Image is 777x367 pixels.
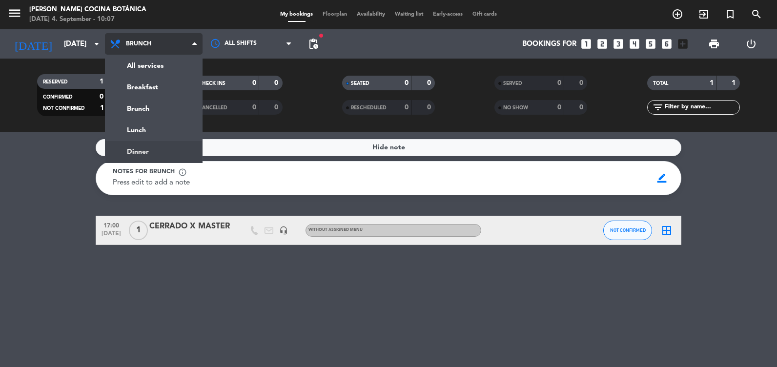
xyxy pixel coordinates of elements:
strong: 0 [100,93,103,100]
span: Floorplan [318,12,352,17]
span: SEATED [351,81,369,86]
strong: 0 [405,80,409,86]
span: RESCHEDULED [351,105,387,110]
strong: 1 [710,80,714,86]
span: CHECK INS [199,81,225,86]
span: Press edit to add a note [113,179,190,186]
strong: 0 [427,80,433,86]
span: SERVED [503,81,522,86]
a: All services [105,55,202,77]
i: looks_3 [612,38,625,50]
strong: 0 [579,80,585,86]
span: Without assigned menu [308,228,363,232]
span: info_outline [178,168,187,177]
span: 17:00 [99,219,123,230]
i: turned_in_not [724,8,736,20]
i: search [751,8,762,20]
i: looks_one [580,38,593,50]
div: LOG OUT [733,29,770,59]
strong: 0 [274,104,280,111]
i: looks_6 [660,38,673,50]
i: arrow_drop_down [91,38,102,50]
strong: 0 [252,80,256,86]
span: Waiting list [390,12,428,17]
span: Gift cards [468,12,502,17]
span: [DATE] [99,230,123,242]
span: Brunch [126,41,151,47]
span: Hide note [372,142,405,153]
a: Breakfast [105,77,202,98]
i: border_all [661,224,673,236]
a: Dinner [105,141,202,163]
span: pending_actions [307,38,319,50]
i: add_circle_outline [672,8,683,20]
div: [PERSON_NAME] Cocina Botánica [29,5,146,15]
i: looks_two [596,38,609,50]
i: looks_5 [644,38,657,50]
span: NOT CONFIRMED [43,106,85,111]
strong: 0 [405,104,409,111]
button: menu [7,6,22,24]
i: headset_mic [279,226,288,235]
span: print [708,38,720,50]
strong: 1 [732,80,737,86]
a: Lunch [105,120,202,141]
span: CONFIRMED [43,95,73,100]
span: RESERVED [43,80,68,84]
strong: 1 [100,104,104,111]
strong: 1 [100,78,103,85]
i: menu [7,6,22,20]
i: looks_4 [628,38,641,50]
strong: 0 [557,104,561,111]
span: TOTAL [653,81,668,86]
i: add_box [676,38,689,50]
strong: 0 [579,104,585,111]
strong: 0 [274,80,280,86]
i: power_settings_new [745,38,757,50]
i: exit_to_app [698,8,710,20]
i: filter_list [652,102,664,113]
span: NO SHOW [503,105,528,110]
input: Filter by name... [664,102,739,113]
span: NOT CONFIRMED [610,227,646,233]
span: CANCELLED [199,105,227,110]
span: 1 [129,221,148,240]
span: Early-access [428,12,468,17]
strong: 0 [427,104,433,111]
strong: 0 [252,104,256,111]
span: Notes for brunch [113,167,175,177]
a: Brunch [105,98,202,120]
span: Availability [352,12,390,17]
span: border_color [653,169,672,187]
button: NOT CONFIRMED [603,221,652,240]
div: [DATE] 4. September - 10:07 [29,15,146,24]
span: My bookings [275,12,318,17]
strong: 0 [557,80,561,86]
div: CERRADO X MASTER [149,220,232,233]
span: fiber_manual_record [318,33,324,39]
span: Bookings for [522,40,576,48]
i: [DATE] [7,33,59,55]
